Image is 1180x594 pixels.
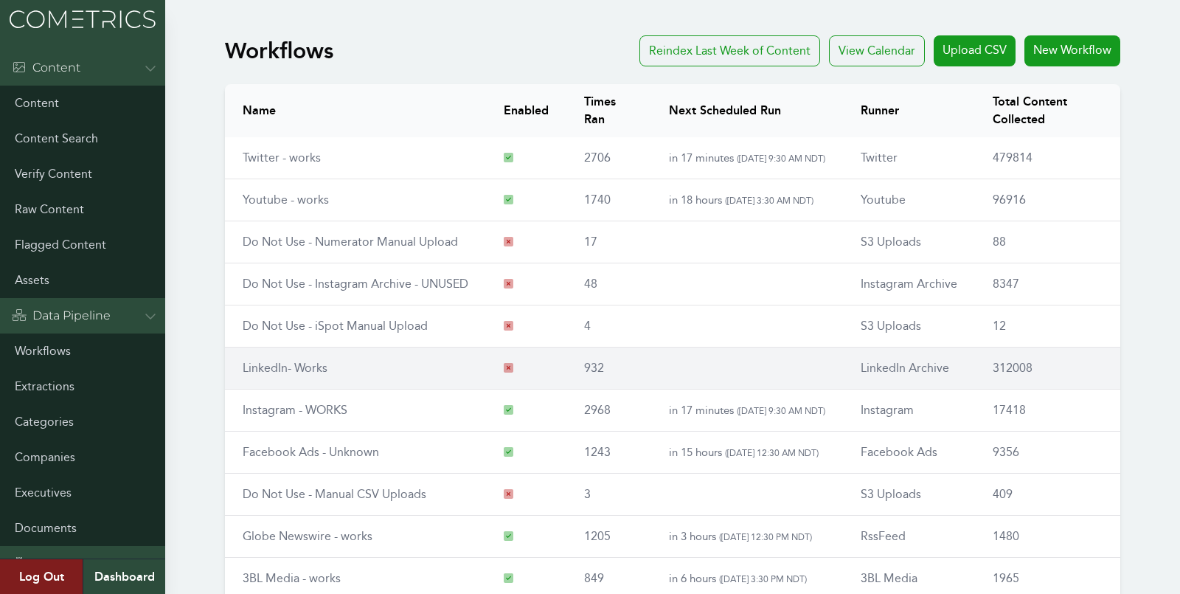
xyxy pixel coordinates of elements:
th: Runner [843,84,975,137]
td: Instagram [843,390,975,432]
p: in 18 hours [669,191,825,209]
a: Twitter - works [243,151,321,165]
p: in 17 minutes [669,401,825,419]
div: Data Pipeline [12,307,111,325]
p: in 3 hours [669,528,825,545]
td: 932 [566,348,651,390]
th: Enabled [486,84,566,137]
td: Youtube [843,179,975,221]
span: ( [DATE] 12:30 AM NDT ) [725,447,819,458]
a: Do Not Use - Instagram Archive - UNUSED [243,277,468,291]
td: 96916 [975,179,1120,221]
th: Total Content Collected [975,84,1120,137]
span: ( [DATE] 9:30 AM NDT ) [737,405,825,416]
td: 479814 [975,137,1120,179]
td: 409 [975,474,1120,516]
td: 8347 [975,263,1120,305]
td: S3 Uploads [843,305,975,348]
td: S3 Uploads [843,474,975,516]
td: 1243 [566,432,651,474]
a: Upload CSV [934,35,1016,66]
td: 88 [975,221,1120,263]
a: Do Not Use - iSpot Manual Upload [243,319,428,333]
th: Next Scheduled Run [651,84,843,137]
td: RssFeed [843,516,975,558]
td: 2968 [566,390,651,432]
td: 17 [566,221,651,263]
td: Facebook Ads [843,432,975,474]
span: ( [DATE] 3:30 AM NDT ) [725,195,813,206]
span: ( [DATE] 3:30 PM NDT ) [719,573,807,584]
td: 48 [566,263,651,305]
p: in 15 hours [669,443,825,461]
h1: Workflows [225,38,333,64]
td: 9356 [975,432,1120,474]
td: Instagram Archive [843,263,975,305]
a: Reindex Last Week of Content [639,35,820,66]
p: in 17 minutes [669,149,825,167]
td: 312008 [975,348,1120,390]
td: 3 [566,474,651,516]
p: in 6 hours [669,570,825,587]
a: Globe Newswire - works [243,529,372,543]
td: 12 [975,305,1120,348]
td: 1480 [975,516,1120,558]
td: 2706 [566,137,651,179]
a: Do Not Use - Manual CSV Uploads [243,487,426,501]
a: Do Not Use - Numerator Manual Upload [243,235,458,249]
td: LinkedIn Archive [843,348,975,390]
a: New Workflow [1024,35,1120,66]
a: Youtube - works [243,193,329,207]
td: 4 [566,305,651,348]
a: LinkedIn- Works [243,361,327,375]
a: Instagram - WORKS [243,403,347,417]
span: ( [DATE] 12:30 PM NDT ) [719,531,812,542]
a: Dashboard [83,559,165,594]
div: Content [12,59,80,77]
td: 1740 [566,179,651,221]
td: 17418 [975,390,1120,432]
div: View Calendar [829,35,925,66]
th: Name [225,84,486,137]
div: Admin [12,555,72,573]
a: Facebook Ads - Unknown [243,445,379,459]
th: Times Ran [566,84,651,137]
td: S3 Uploads [843,221,975,263]
span: ( [DATE] 9:30 AM NDT ) [737,153,825,164]
td: 1205 [566,516,651,558]
a: 3BL Media - works [243,571,341,585]
td: Twitter [843,137,975,179]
